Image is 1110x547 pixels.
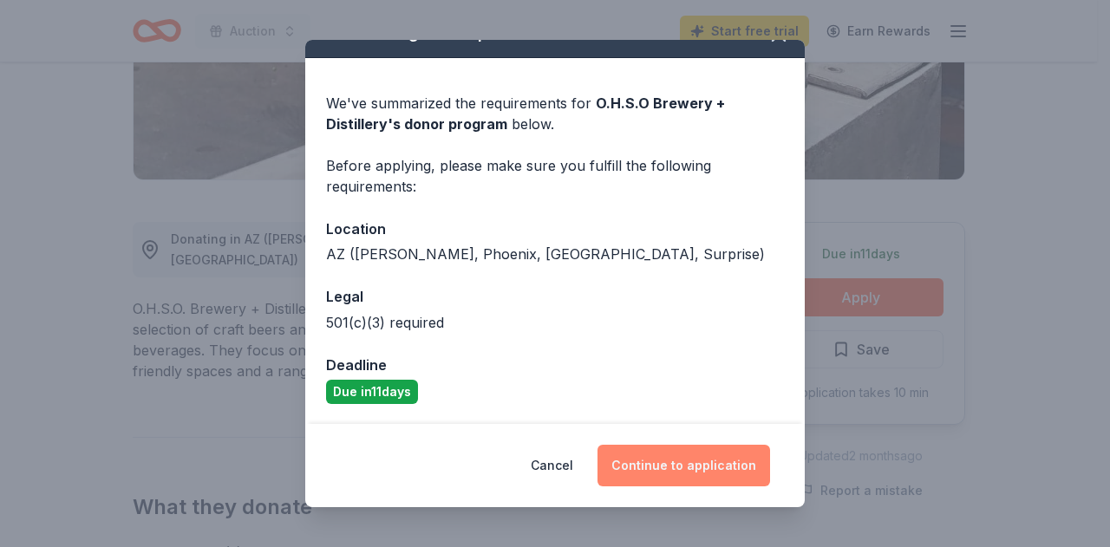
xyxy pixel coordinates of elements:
div: Legal [326,285,784,308]
div: Before applying, please make sure you fulfill the following requirements: [326,155,784,197]
button: Cancel [531,445,573,486]
button: Continue to application [597,445,770,486]
div: AZ ([PERSON_NAME], Phoenix, [GEOGRAPHIC_DATA], Surprise) [326,244,784,264]
div: 501(c)(3) required [326,312,784,333]
div: We've summarized the requirements for below. [326,93,784,134]
div: Location [326,218,784,240]
div: Deadline [326,354,784,376]
div: Due in 11 days [326,380,418,404]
